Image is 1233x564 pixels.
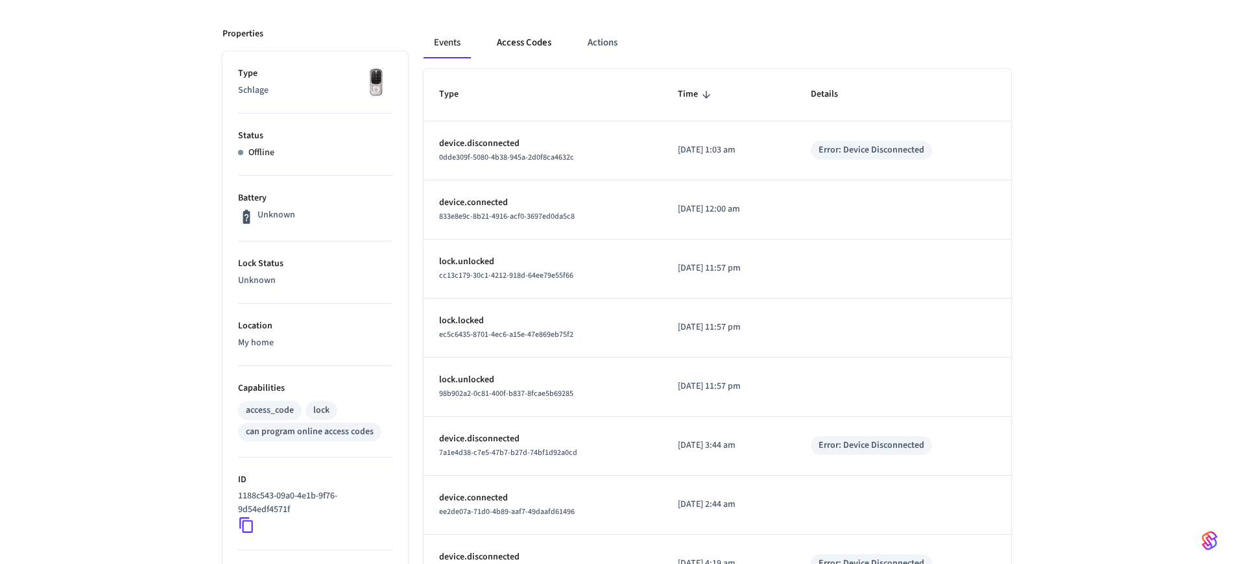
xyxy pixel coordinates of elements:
p: device.disconnected [439,550,647,564]
p: lock.unlocked [439,373,647,387]
p: 1188c543-09a0-4e1b-9f76-9d54edf4571f [238,489,387,517]
img: SeamLogoGradient.69752ec5.svg [1202,530,1217,551]
p: [DATE] 11:57 pm [678,262,780,275]
p: device.disconnected [439,137,647,151]
span: Time [678,84,715,104]
p: Unknown [257,208,295,222]
p: device.connected [439,196,647,210]
img: Yale Assure Touchscreen Wifi Smart Lock, Satin Nickel, Front [360,67,392,99]
p: Unknown [238,274,392,288]
p: Battery [238,191,392,205]
p: lock.locked [439,314,647,328]
span: 833e8e9c-8b21-4916-acf0-3697ed0da5c8 [439,211,575,222]
span: Details [811,84,855,104]
div: access_code [246,404,294,417]
div: ant example [424,27,1011,58]
p: Status [238,129,392,143]
span: ec5c6435-8701-4ec6-a15e-47e869eb75f2 [439,329,573,340]
p: Location [238,319,392,333]
div: Error: Device Disconnected [819,439,924,452]
button: Events [424,27,471,58]
p: [DATE] 11:57 pm [678,321,780,334]
div: Error: Device Disconnected [819,143,924,157]
p: Properties [222,27,263,41]
p: Schlage [238,84,392,97]
p: [DATE] 3:44 am [678,439,780,452]
p: lock.unlocked [439,255,647,269]
span: 98b902a2-0c81-400f-b837-8fcae5b69285 [439,388,573,399]
p: [DATE] 11:57 pm [678,380,780,393]
button: Access Codes [486,27,562,58]
p: Capabilities [238,382,392,395]
span: 7a1e4d38-c7e5-47b7-b27d-74bf1d92a0cd [439,447,577,458]
p: My home [238,336,392,350]
div: lock [313,404,329,417]
p: ID [238,473,392,487]
p: Offline [248,146,274,160]
p: [DATE] 1:03 am [678,143,780,157]
p: Type [238,67,392,80]
span: 0dde309f-5080-4b38-945a-2d0f8ca4632c [439,152,574,163]
p: [DATE] 12:00 am [678,202,780,216]
p: device.connected [439,491,647,505]
span: ee2de07a-71d0-4b89-aaf7-49daafd61496 [439,506,575,517]
p: device.disconnected [439,432,647,446]
button: Actions [577,27,628,58]
span: Type [439,84,475,104]
p: [DATE] 2:44 am [678,498,780,511]
div: can program online access codes [246,425,374,439]
p: Lock Status [238,257,392,271]
span: cc13c179-30c1-4212-918d-64ee79e55f66 [439,270,573,281]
